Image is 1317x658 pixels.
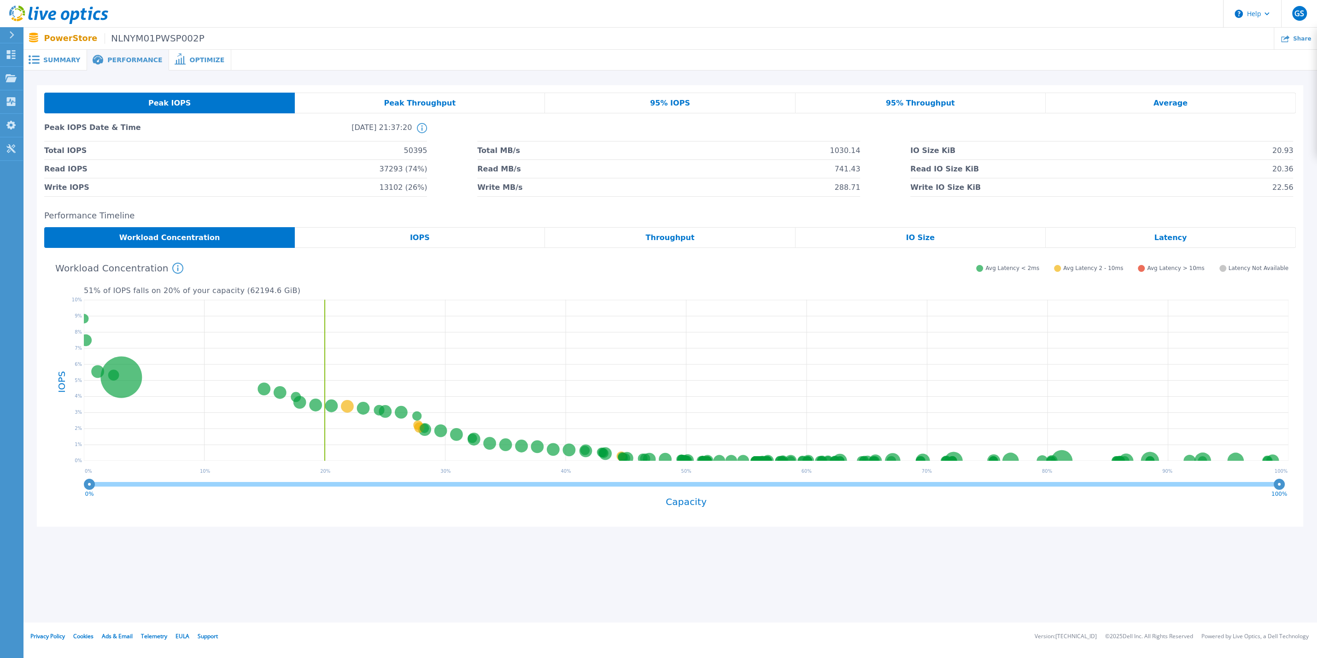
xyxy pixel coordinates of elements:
span: [DATE] 21:37:20 [228,123,412,141]
span: Workload Concentration [119,234,220,241]
span: 50395 [404,141,427,159]
span: 13102 (26%) [379,178,427,196]
h4: Capacity [84,497,1288,507]
span: 741.43 [834,160,860,178]
span: Write IO Size KiB [910,178,981,196]
text: 1% [75,442,82,447]
text: 0% [75,458,82,463]
text: 8% [75,329,82,335]
text: 80 % [1042,469,1052,474]
span: Peak Throughput [384,100,456,107]
text: 50 % [681,469,691,474]
text: 70 % [922,469,932,474]
span: Share [1293,36,1311,41]
span: NLNYM01PWSP002P [105,33,205,44]
span: Avg Latency < 2ms [985,265,1039,272]
li: © 2025 Dell Inc. All Rights Reserved [1105,634,1193,640]
li: Version: [TECHNICAL_ID] [1035,634,1097,640]
text: 30 % [440,469,451,474]
span: IOPS [410,234,430,241]
a: Privacy Policy [30,632,65,640]
text: 40 % [561,469,571,474]
h2: Performance Timeline [44,211,1296,221]
text: 7% [75,345,82,350]
text: 100 % [1274,469,1288,474]
span: Average [1153,100,1188,107]
span: 37293 (74%) [379,160,427,178]
span: 20.36 [1272,160,1294,178]
a: Support [198,632,218,640]
li: Powered by Live Optics, a Dell Technology [1201,634,1309,640]
text: 20 % [320,469,330,474]
span: Peak IOPS [148,100,191,107]
span: IO Size [906,234,934,241]
span: Latency [1154,234,1187,241]
span: 95% IOPS [650,100,690,107]
p: PowerStore [44,33,205,44]
span: 95% Throughput [886,100,955,107]
a: Telemetry [141,632,167,640]
span: 22.56 [1272,178,1294,196]
span: 20.93 [1272,141,1294,159]
span: 1030.14 [830,141,860,159]
span: GS [1294,10,1304,17]
text: 2% [75,426,82,431]
a: Ads & Email [102,632,133,640]
span: Optimize [189,57,224,63]
span: Total MB/s [477,141,520,159]
h4: IOPS [57,347,66,416]
text: 10% [72,297,82,302]
text: 100% [1271,491,1287,497]
span: Total IOPS [44,141,87,159]
span: Performance [107,57,162,63]
a: Cookies [73,632,94,640]
a: EULA [176,632,189,640]
h4: Workload Concentration [55,263,183,274]
span: Peak IOPS Date & Time [44,123,228,141]
span: IO Size KiB [910,141,955,159]
span: 288.71 [834,178,860,196]
span: Avg Latency > 10ms [1147,265,1204,272]
text: 9% [75,313,82,318]
text: 60 % [802,469,812,474]
span: Read IOPS [44,160,88,178]
span: Latency Not Available [1229,265,1288,272]
p: 51 % of IOPS falls on 20 % of your capacity ( 62194.6 GiB ) [84,287,1288,295]
text: 90 % [1162,469,1172,474]
span: Read IO Size KiB [910,160,979,178]
span: Write MB/s [477,178,522,196]
span: Summary [43,57,80,63]
span: Read MB/s [477,160,521,178]
text: 0 % [85,469,92,474]
text: 10 % [200,469,210,474]
span: Throughput [645,234,694,241]
span: Avg Latency 2 - 10ms [1063,265,1123,272]
span: Write IOPS [44,178,89,196]
text: 0% [85,491,94,497]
